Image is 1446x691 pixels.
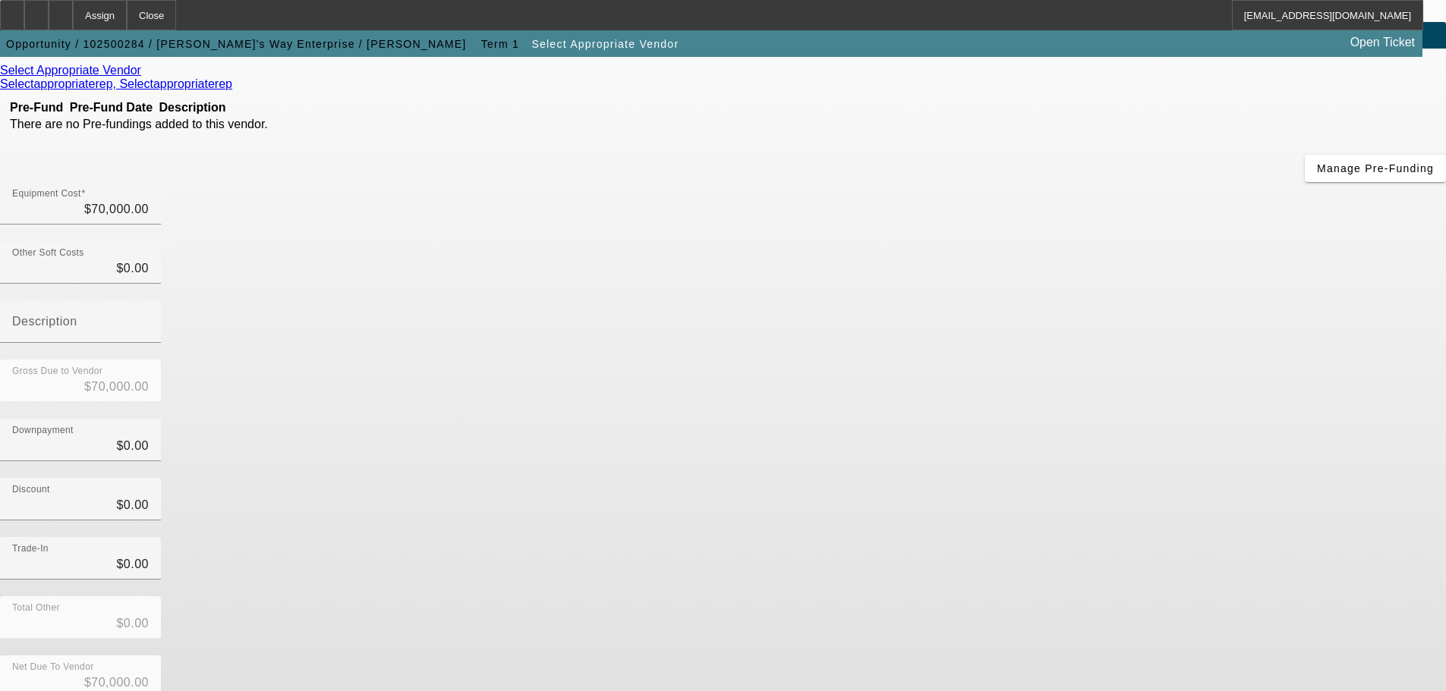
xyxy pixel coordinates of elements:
[528,30,682,58] button: Select Appropriate Vendor
[65,100,156,115] th: Pre-Fund Date
[12,485,50,495] mat-label: Discount
[12,315,77,328] mat-label: Description
[1344,30,1421,55] a: Open Ticket
[481,38,519,50] span: Term 1
[12,189,81,199] mat-label: Equipment Cost
[12,248,84,258] mat-label: Other Soft Costs
[12,662,94,672] mat-label: Net Due To Vendor
[1317,162,1434,174] span: Manage Pre-Funding
[1305,155,1446,182] button: Manage Pre-Funding
[9,117,377,132] td: There are no Pre-fundings added to this vendor.
[12,603,60,613] mat-label: Total Other
[12,366,102,376] mat-label: Gross Due to Vendor
[476,30,525,58] button: Term 1
[159,100,378,115] th: Description
[9,100,64,115] th: Pre-Fund
[531,38,679,50] span: Select Appropriate Vendor
[6,38,466,50] span: Opportunity / 102500284 / [PERSON_NAME]'s Way Enterprise / [PERSON_NAME]
[12,426,74,435] mat-label: Downpayment
[12,544,49,554] mat-label: Trade-In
